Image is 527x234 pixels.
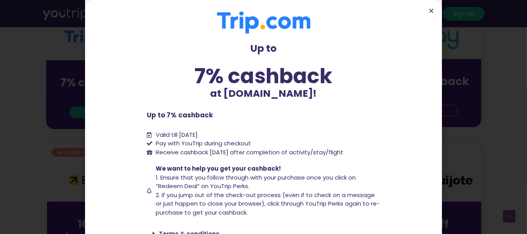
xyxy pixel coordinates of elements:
[147,41,380,56] p: Up to
[156,131,198,139] span: Valid till [DATE]
[147,66,380,86] div: 7% cashback
[156,164,281,173] span: We want to help you get your cashback!
[428,8,434,14] a: Close
[156,191,380,217] span: 2. If you jump out of the check-out process (even if to check on a message or just happen to clos...
[156,173,356,190] span: 1. Ensure that you follow through with your purchase once you click on “Redeem Deal” on YouTrip P...
[147,86,380,101] p: at [DOMAIN_NAME]!
[156,148,343,156] span: Receive cashback [DATE] after completion of activity/stay/flight
[147,110,213,120] b: Up to 7% cashback
[154,139,251,148] span: Pay with YouTrip during checkout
